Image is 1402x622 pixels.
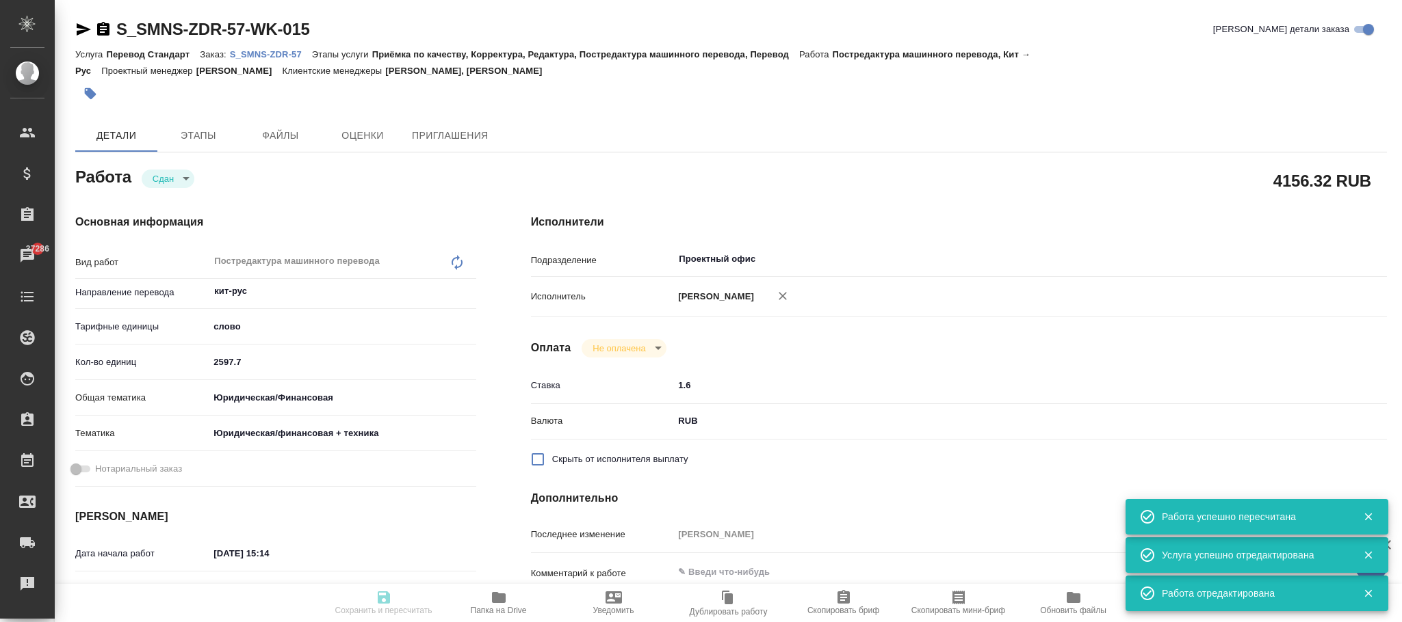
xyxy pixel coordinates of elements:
span: 37286 [18,242,57,256]
p: Работа [799,49,833,59]
span: Сохранить и пересчитать [335,606,432,615]
p: Направление перевода [75,286,209,299]
p: Валюта [531,414,674,428]
a: 37286 [3,239,51,273]
button: Скопировать ссылку [95,21,112,38]
h2: 4156.32 RUB [1273,169,1371,192]
div: Работа успешно пересчитана [1162,510,1342,524]
button: Скопировать мини-бриф [901,584,1016,622]
div: Юридическая/финансовая + техника [209,422,476,445]
h4: [PERSON_NAME] [75,509,476,525]
div: RUB [673,409,1315,433]
button: Дублировать работу [671,584,786,622]
span: Скрыть от исполнителя выплату [552,452,688,466]
p: Последнее изменение [531,528,674,541]
p: Заказ: [200,49,229,59]
span: Нотариальный заказ [95,462,182,476]
p: Вид работ [75,256,209,269]
button: Сдан [148,173,178,185]
span: Оценки [330,127,395,144]
span: Приглашения [412,127,489,144]
div: Работа отредактирована [1162,586,1342,600]
p: Подразделение [531,254,674,267]
div: Сдан [142,170,194,188]
span: Папка на Drive [471,606,527,615]
p: Перевод Стандарт [106,49,200,59]
p: Тематика [75,427,209,440]
a: S_SMNS-ZDR-57-WK-015 [116,20,310,38]
p: Дата начала работ [75,547,209,560]
button: Open [469,290,471,293]
h2: Работа [75,163,131,188]
p: Ставка [531,379,674,392]
a: S_SMNS-ZDR-57 [230,48,312,59]
span: Скопировать бриф [807,606,879,615]
button: Обновить файлы [1016,584,1131,622]
p: Проектный менеджер [101,66,196,76]
button: Не оплачена [588,342,649,354]
input: ✎ Введи что-нибудь [673,375,1315,395]
button: Добавить тэг [75,79,105,109]
p: Тарифные единицы [75,320,209,334]
button: Скопировать ссылку для ЯМессенджера [75,21,92,38]
h4: Основная информация [75,214,476,230]
p: [PERSON_NAME] [673,290,754,303]
p: Общая тематика [75,391,209,405]
h4: Исполнители [531,214,1387,230]
span: Этапы [166,127,231,144]
span: Скопировать мини-бриф [911,606,1005,615]
button: Open [1308,258,1311,260]
button: Сохранить и пересчитать [326,584,441,622]
p: [PERSON_NAME] [196,66,283,76]
button: Закрыть [1354,511,1382,523]
h4: Дополнительно [531,490,1387,506]
p: Исполнитель [531,290,674,303]
span: Обновить файлы [1040,606,1106,615]
button: Папка на Drive [441,584,556,622]
p: Клиентские менеджеры [283,66,386,76]
span: Детали [83,127,149,144]
button: Скопировать бриф [786,584,901,622]
button: Закрыть [1354,549,1382,561]
input: ✎ Введи что-нибудь [209,352,476,372]
span: [PERSON_NAME] детали заказа [1213,23,1349,36]
span: Уведомить [593,606,634,615]
button: Удалить исполнителя [768,281,798,311]
p: S_SMNS-ZDR-57 [230,49,312,59]
p: Этапы услуги [312,49,372,59]
button: Уведомить [556,584,671,622]
input: ✎ Введи что-нибудь [209,543,328,563]
span: Файлы [248,127,313,144]
div: Услуга успешно отредактирована [1162,548,1342,562]
div: Юридическая/Финансовая [209,386,476,409]
div: Сдан [582,339,666,357]
p: [PERSON_NAME], [PERSON_NAME] [385,66,552,76]
h4: Оплата [531,340,571,356]
input: Пустое поле [673,524,1315,544]
p: Услуга [75,49,106,59]
input: Пустое поле [209,582,328,602]
p: Кол-во единиц [75,355,209,369]
p: Комментарий к работе [531,567,674,580]
span: Дублировать работу [690,607,768,617]
p: Приёмка по качеству, Корректура, Редактура, Постредактура машинного перевода, Перевод [372,49,799,59]
div: слово [209,315,476,338]
button: Закрыть [1354,587,1382,599]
